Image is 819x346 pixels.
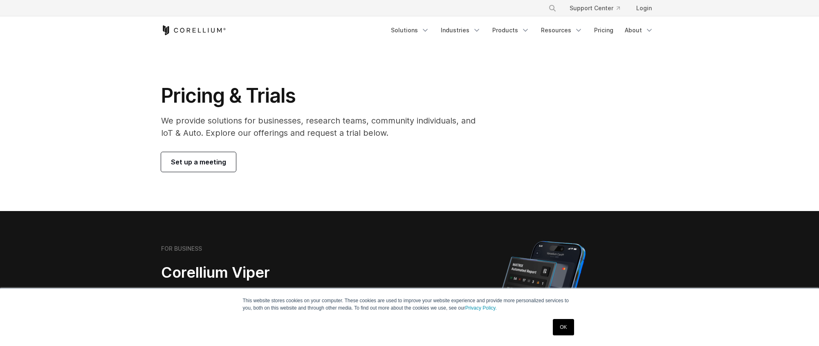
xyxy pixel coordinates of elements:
[620,23,658,38] a: About
[563,1,626,16] a: Support Center
[386,23,658,38] div: Navigation Menu
[161,245,202,252] h6: FOR BUSINESS
[161,115,487,139] p: We provide solutions for businesses, research teams, community individuals, and IoT & Auto. Explo...
[161,152,236,172] a: Set up a meeting
[243,297,577,312] p: This website stores cookies on your computer. These cookies are used to improve your website expe...
[161,83,487,108] h1: Pricing & Trials
[161,263,370,282] h2: Corellium Viper
[545,1,560,16] button: Search
[465,305,497,311] a: Privacy Policy.
[539,1,658,16] div: Navigation Menu
[630,1,658,16] a: Login
[386,23,434,38] a: Solutions
[487,23,534,38] a: Products
[553,319,574,335] a: OK
[589,23,618,38] a: Pricing
[171,157,226,167] span: Set up a meeting
[536,23,588,38] a: Resources
[436,23,486,38] a: Industries
[161,25,226,35] a: Corellium Home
